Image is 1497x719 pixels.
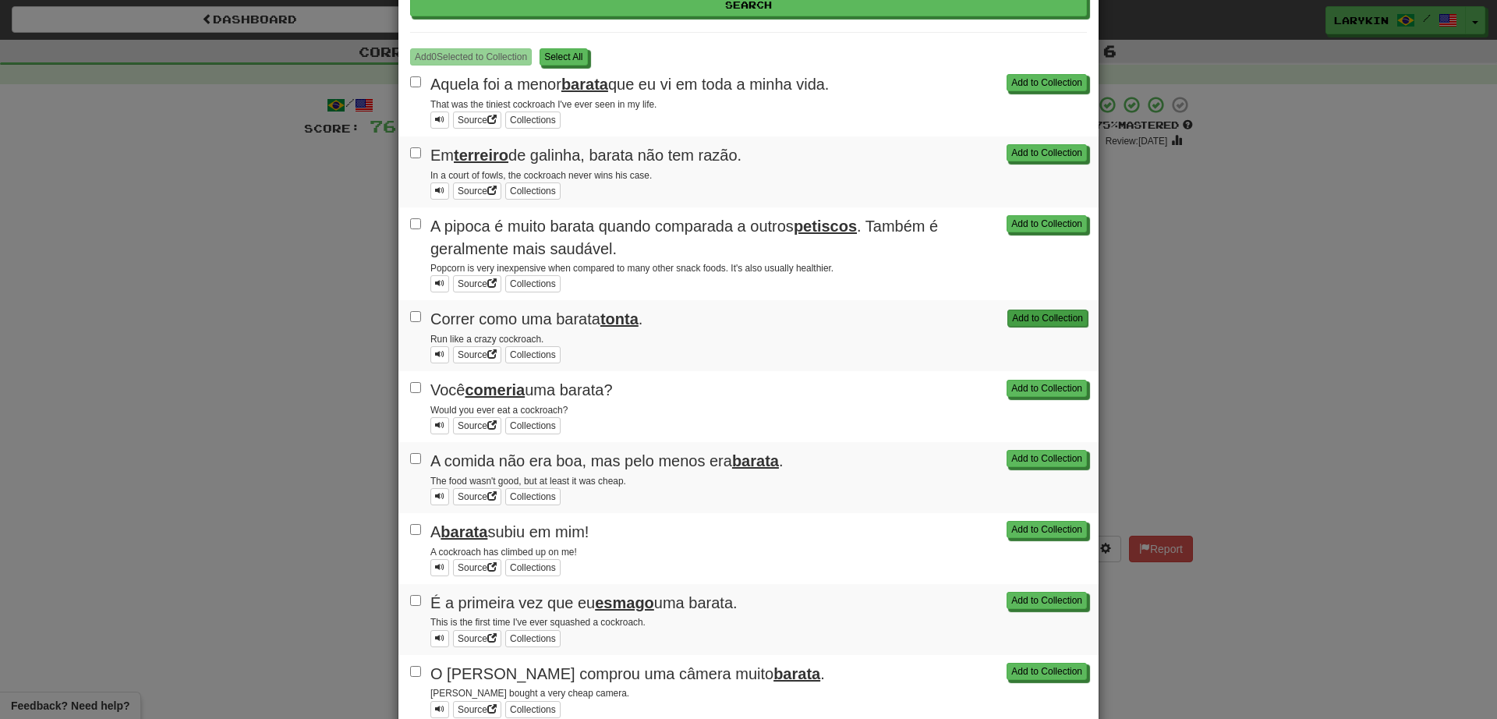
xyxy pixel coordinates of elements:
small: This is the first time I've ever squashed a cockroach. [430,617,646,628]
u: barata [561,76,608,93]
button: Add to Collection [1007,215,1087,232]
u: terreiro [454,147,508,164]
small: A cockroach has climbed up on me! [430,547,577,558]
a: Source [453,488,501,505]
button: Add to Collection [1007,380,1087,397]
a: Source [453,275,501,292]
button: Add to Collection [1007,592,1087,609]
button: Collections [505,275,561,292]
a: Source [453,112,501,129]
small: In a court of fowls, the cockroach never wins his case. [430,170,652,181]
button: Collections [505,417,561,434]
button: Collections [505,112,561,129]
u: petiscos [794,218,857,235]
span: A subiu em mim! [430,523,589,540]
a: Source [453,559,501,576]
button: Collections [505,182,561,200]
small: [PERSON_NAME] bought a very cheap camera. [430,688,629,699]
button: Collections [505,346,561,363]
button: Add to Collection [1007,521,1087,538]
button: Add0Selected to Collection [410,48,532,66]
small: The food wasn't good, but at least it was cheap. [430,476,626,487]
u: comeria [465,381,525,398]
span: Correr como uma barata . [430,310,642,328]
span: É a primeira vez que eu uma barata. [430,594,738,611]
a: Source [453,630,501,647]
small: Popcorn is very inexpensive when compared to many other snack foods. It's also usually healthier. [430,263,833,274]
span: O [PERSON_NAME] comprou uma câmera muito . [430,665,825,682]
button: Add to Collection [1007,74,1087,91]
button: Add to Collection [1007,450,1087,467]
u: barata [441,523,487,540]
span: Em de galinha, barata não tem razão. [430,147,741,164]
u: tonta [600,310,639,328]
a: Source [453,701,501,718]
u: barata [732,452,779,469]
button: Add to Collection [1007,663,1087,680]
button: Add to Collection [1007,144,1087,161]
span: A comida não era boa, mas pelo menos era . [430,452,784,469]
button: Collections [505,630,561,647]
button: Collections [505,701,561,718]
span: A pipoca é muito barata quando comparada a outros . Também é geralmente mais saudável. [430,218,938,257]
span: Aquela foi a menor que eu vi em toda a minha vida. [430,76,829,93]
small: Run like a crazy cockroach. [430,334,543,345]
a: Source [453,417,501,434]
u: esmago [595,594,654,611]
a: Source [453,346,501,363]
span: Você uma barata? [430,381,613,398]
button: Add to Collection [1007,310,1088,327]
button: Collections [505,488,561,505]
button: Select All [540,48,587,66]
u: barata [773,665,820,682]
small: That was the tiniest cockroach I've ever seen in my life. [430,99,656,110]
small: Would you ever eat a cockroach? [430,405,568,416]
a: Source [453,182,501,200]
button: Collections [505,559,561,576]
